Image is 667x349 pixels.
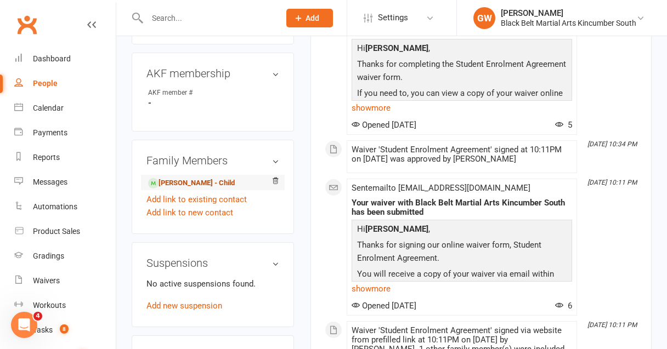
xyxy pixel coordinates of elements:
h3: Suspensions [146,257,279,269]
span: Add [306,14,319,22]
div: People [33,79,58,88]
p: Hi , [354,222,569,238]
div: Waiver 'Student Enrolment Agreement' signed at 10:11PM on [DATE] was approved by [PERSON_NAME] [352,145,572,164]
span: Sent email to [EMAIL_ADDRESS][DOMAIN_NAME] [352,183,530,193]
span: 8 [60,324,69,334]
div: Product Sales [33,227,80,236]
div: Tasks [33,325,53,334]
p: You will receive a copy of your waiver via email within the next few days. [354,267,569,296]
input: Search... [144,10,272,26]
strong: [PERSON_NAME] [365,224,428,234]
div: GW [473,7,495,29]
h3: AKF membership [146,67,279,79]
p: No active suspensions found. [146,277,279,290]
div: Workouts [33,301,66,310]
button: Add [286,9,333,27]
p: Hi , [354,42,569,58]
iframe: Intercom live chat [11,312,37,338]
a: Payments [14,121,116,145]
a: show more [352,281,572,296]
div: Calendar [33,104,64,112]
a: Tasks 8 [14,318,116,342]
p: Thanks for completing the Student Enrolment Agreement waiver form. [354,58,569,87]
a: show more [352,100,572,116]
span: 6 [555,301,572,311]
strong: - [148,98,279,108]
a: Add link to new contact [146,206,233,219]
span: Opened [DATE] [352,120,416,130]
strong: [PERSON_NAME] [365,43,428,53]
a: Workouts [14,293,116,318]
a: Messages [14,170,116,194]
a: Waivers [14,268,116,293]
a: Calendar [14,96,116,121]
div: Gradings [33,251,64,260]
a: Add link to existing contact [146,193,247,206]
div: Automations [33,202,77,211]
i: [DATE] 10:34 PM [587,140,637,148]
div: AKF member # [148,88,239,98]
div: Waivers [33,276,60,285]
p: Thanks for signing our online waiver form, Student Enrolment Agreement. [354,238,569,267]
span: Opened [DATE] [352,301,416,311]
span: 4 [33,312,42,321]
a: [PERSON_NAME] - Child [148,178,235,189]
div: Messages [33,178,67,186]
i: [DATE] 10:11 PM [587,321,637,329]
p: If you need to, you can view a copy of your waiver online any time using the link below: [354,87,569,116]
span: 5 [555,120,572,130]
a: Add new suspension [146,301,222,311]
div: Dashboard [33,54,71,63]
a: Reports [14,145,116,170]
div: Reports [33,153,60,162]
a: Automations [14,194,116,219]
div: Your waiver with Black Belt Martial Arts Kincumber South has been submitted [352,198,572,217]
div: Black Belt Martial Arts Kincumber South [501,18,636,28]
i: [DATE] 10:11 PM [587,179,637,186]
a: People [14,71,116,96]
h3: Family Members [146,155,279,167]
div: [PERSON_NAME] [501,8,636,18]
a: Dashboard [14,47,116,71]
div: Payments [33,128,67,137]
a: Gradings [14,244,116,268]
a: Clubworx [13,11,41,38]
span: Settings [378,5,408,30]
a: Product Sales [14,219,116,244]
